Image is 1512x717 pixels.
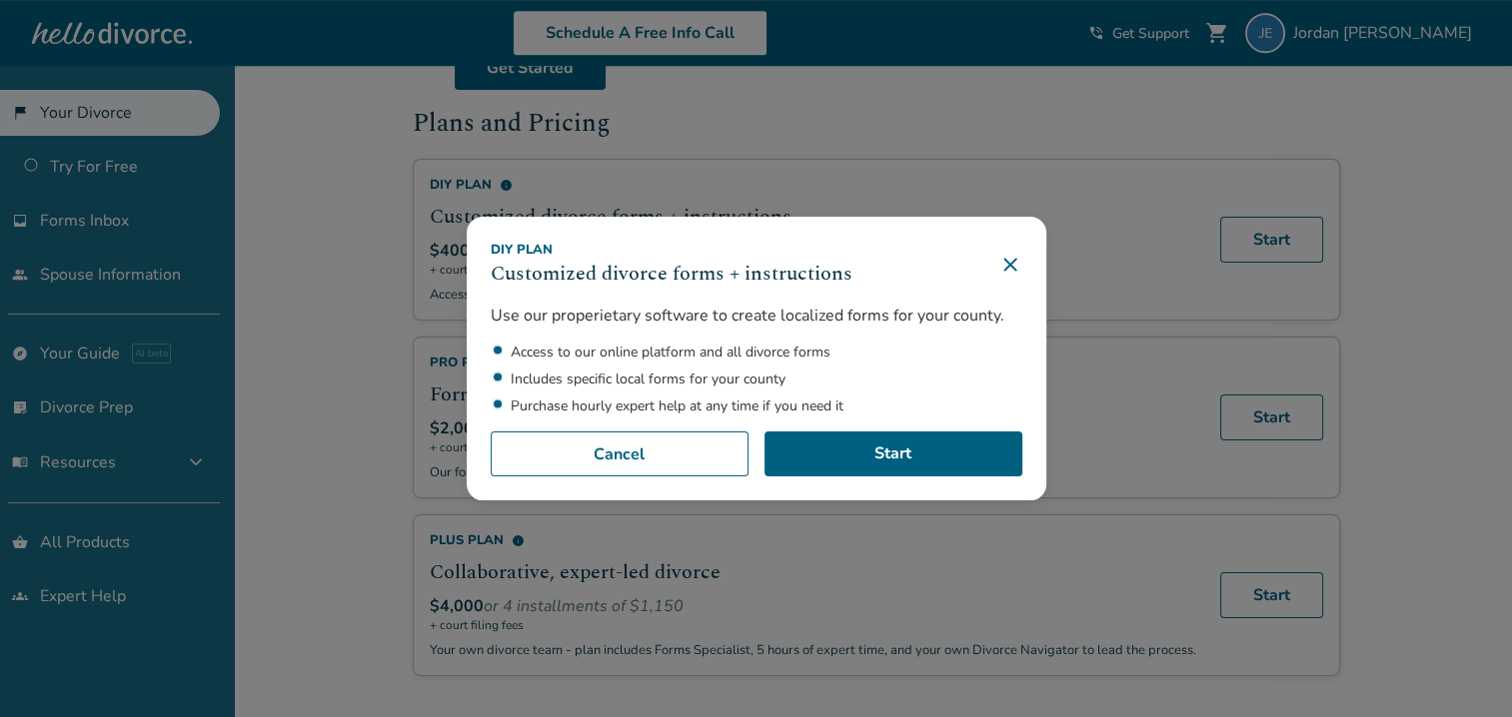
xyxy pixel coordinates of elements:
[764,431,1022,477] a: Start
[491,259,852,289] h3: Customized divorce forms + instructions
[511,343,1022,361] li: Access to our online platform and all divorce forms
[1412,621,1512,717] iframe: Chat Widget
[491,431,749,477] button: Cancel
[491,305,1022,327] p: Use our properietary software to create localized forms for your county.
[511,369,1022,388] li: Includes specific local forms for your county
[511,396,1022,415] li: Purchase hourly expert help at any time if you need it
[491,241,852,259] div: DIY Plan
